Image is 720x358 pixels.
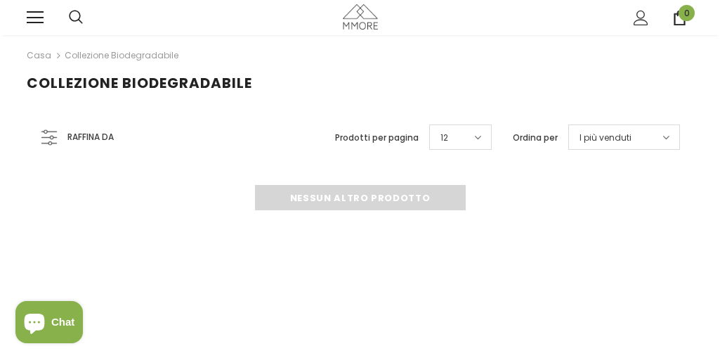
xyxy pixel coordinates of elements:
[11,301,87,347] inbox-online-store-chat: Shopify online store chat
[67,129,114,145] span: Raffina da
[27,47,51,64] a: Casa
[672,11,687,25] a: 0
[335,131,419,145] label: Prodotti per pagina
[65,49,178,61] a: Collezione biodegradabile
[27,73,252,93] span: Collezione biodegradabile
[580,131,631,145] span: I più venduti
[513,131,558,145] label: Ordina per
[679,5,695,21] span: 0
[343,4,378,29] img: Casi MMORE
[440,131,448,145] span: 12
